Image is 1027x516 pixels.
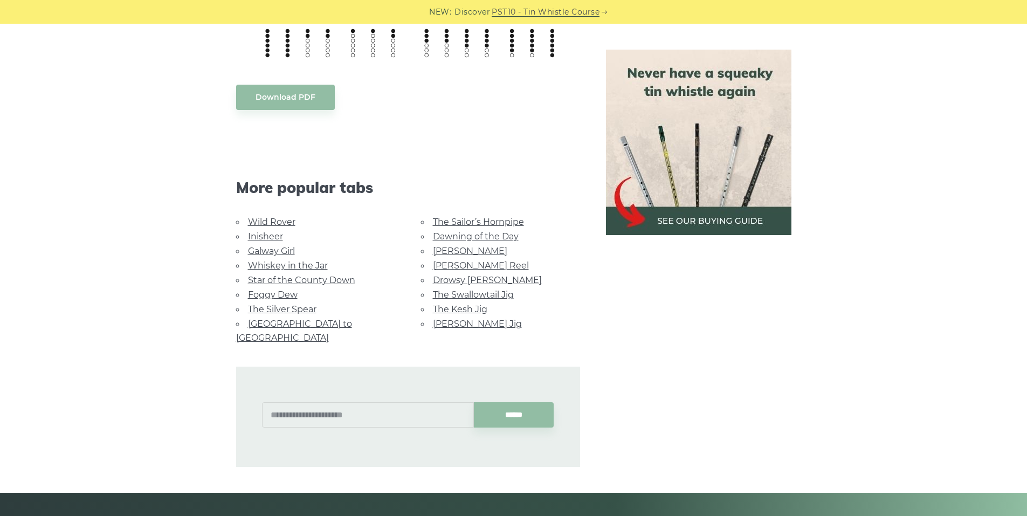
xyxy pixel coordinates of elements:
[433,246,507,256] a: [PERSON_NAME]
[236,178,580,197] span: More popular tabs
[433,217,524,227] a: The Sailor’s Hornpipe
[248,304,316,314] a: The Silver Spear
[433,290,514,300] a: The Swallowtail Jig
[248,275,355,285] a: Star of the County Down
[606,50,791,235] img: tin whistle buying guide
[492,6,599,18] a: PST10 - Tin Whistle Course
[433,260,529,271] a: [PERSON_NAME] Reel
[433,304,487,314] a: The Kesh Jig
[433,231,519,242] a: Dawning of the Day
[236,319,352,343] a: [GEOGRAPHIC_DATA] to [GEOGRAPHIC_DATA]
[236,85,335,110] a: Download PDF
[248,290,298,300] a: Foggy Dew
[429,6,451,18] span: NEW:
[248,231,283,242] a: Inisheer
[248,217,295,227] a: Wild Rover
[454,6,490,18] span: Discover
[248,260,328,271] a: Whiskey in the Jar
[433,319,522,329] a: [PERSON_NAME] Jig
[433,275,542,285] a: Drowsy [PERSON_NAME]
[248,246,295,256] a: Galway Girl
